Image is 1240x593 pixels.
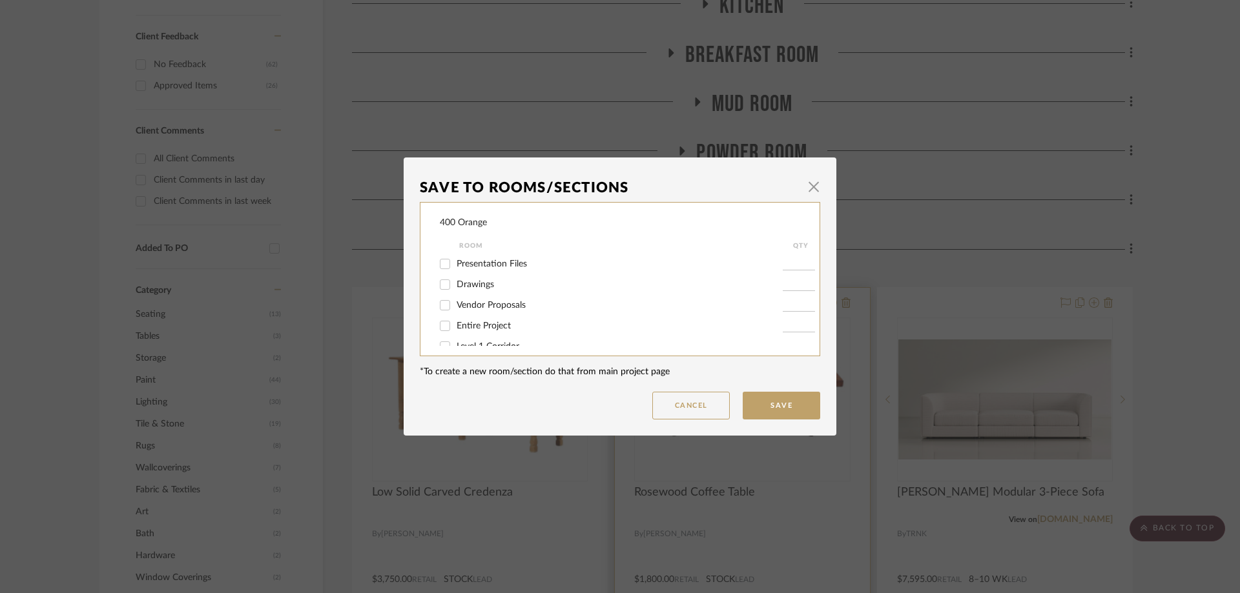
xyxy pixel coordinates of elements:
div: Room [459,238,783,254]
span: Vendor Proposals [457,301,526,310]
span: Drawings [457,280,494,289]
div: QTY [783,238,818,254]
button: Save [743,392,820,419]
div: Save To Rooms/Sections [420,174,801,202]
span: Presentation Files [457,259,527,268]
dialog-header: Save To Rooms/Sections [420,174,820,202]
span: Entire Project [457,321,511,330]
button: Cancel [652,392,730,419]
div: 400 Orange [440,216,487,230]
div: *To create a new room/section do that from main project page [420,365,820,379]
button: Close [801,174,827,199]
span: Level 1 Corridor [457,342,519,351]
